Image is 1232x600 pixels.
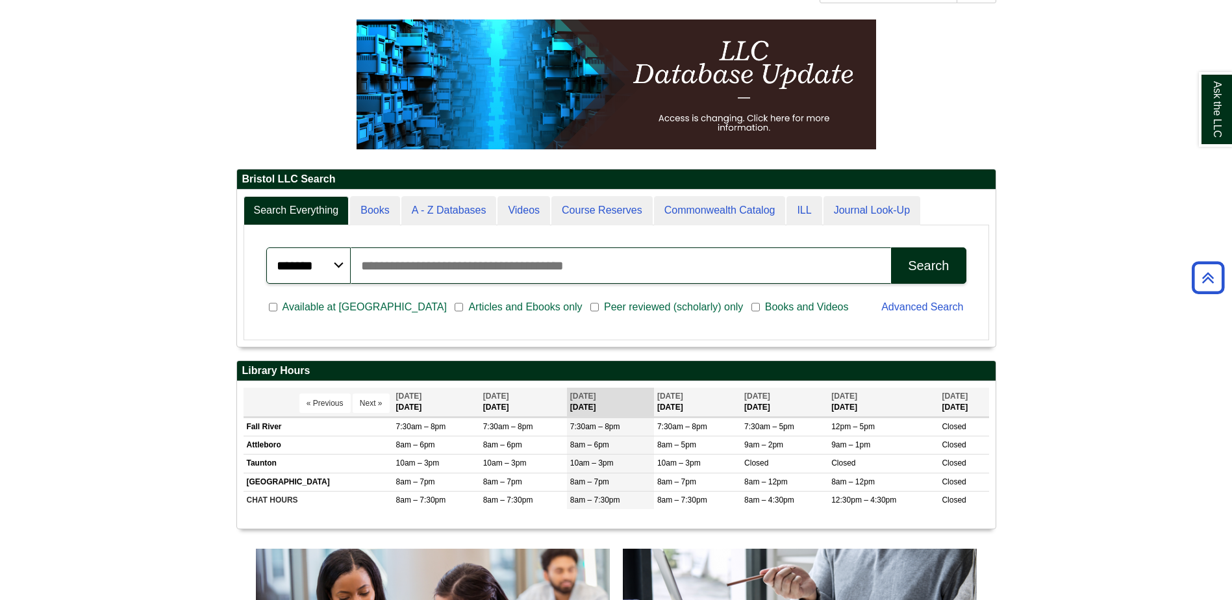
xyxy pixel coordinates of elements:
[654,196,786,225] a: Commonwealth Catalog
[760,299,854,315] span: Books and Videos
[455,301,463,313] input: Articles and Ebooks only
[396,440,435,449] span: 8am – 6pm
[881,301,963,312] a: Advanced Search
[299,394,351,413] button: « Previous
[570,495,620,505] span: 8am – 7:30pm
[396,422,446,431] span: 7:30am – 8pm
[567,388,654,417] th: [DATE]
[570,422,620,431] span: 7:30am – 8pm
[831,458,855,468] span: Closed
[551,196,653,225] a: Course Reserves
[744,440,783,449] span: 9am – 2pm
[483,458,527,468] span: 10am – 3pm
[483,422,533,431] span: 7:30am – 8pm
[828,388,938,417] th: [DATE]
[657,458,701,468] span: 10am – 3pm
[744,458,768,468] span: Closed
[244,418,393,436] td: Fall River
[244,473,393,491] td: [GEOGRAPHIC_DATA]
[1187,269,1229,286] a: Back to Top
[483,392,509,401] span: [DATE]
[942,477,966,486] span: Closed
[657,440,696,449] span: 8am – 5pm
[357,19,876,149] img: HTML tutorial
[942,392,968,401] span: [DATE]
[244,436,393,455] td: Attleboro
[393,388,480,417] th: [DATE]
[350,196,399,225] a: Books
[942,440,966,449] span: Closed
[483,495,533,505] span: 8am – 7:30pm
[744,422,794,431] span: 7:30am – 5pm
[396,458,440,468] span: 10am – 3pm
[823,196,920,225] a: Journal Look-Up
[831,440,870,449] span: 9am – 1pm
[657,495,707,505] span: 8am – 7:30pm
[654,388,741,417] th: [DATE]
[480,388,567,417] th: [DATE]
[831,392,857,401] span: [DATE]
[269,301,277,313] input: Available at [GEOGRAPHIC_DATA]
[741,388,828,417] th: [DATE]
[831,495,896,505] span: 12:30pm – 4:30pm
[483,440,522,449] span: 8am – 6pm
[570,392,596,401] span: [DATE]
[396,477,435,486] span: 8am – 7pm
[831,422,875,431] span: 12pm – 5pm
[657,422,707,431] span: 7:30am – 8pm
[942,422,966,431] span: Closed
[744,477,788,486] span: 8am – 12pm
[497,196,550,225] a: Videos
[570,458,614,468] span: 10am – 3pm
[463,299,587,315] span: Articles and Ebooks only
[237,361,996,381] h2: Library Hours
[244,196,349,225] a: Search Everything
[590,301,599,313] input: Peer reviewed (scholarly) only
[599,299,748,315] span: Peer reviewed (scholarly) only
[244,491,393,509] td: CHAT HOURS
[396,495,446,505] span: 8am – 7:30pm
[942,458,966,468] span: Closed
[570,440,609,449] span: 8am – 6pm
[570,477,609,486] span: 8am – 7pm
[938,388,988,417] th: [DATE]
[396,392,422,401] span: [DATE]
[277,299,452,315] span: Available at [GEOGRAPHIC_DATA]
[751,301,760,313] input: Books and Videos
[744,392,770,401] span: [DATE]
[483,477,522,486] span: 8am – 7pm
[891,247,966,284] button: Search
[908,258,949,273] div: Search
[831,477,875,486] span: 8am – 12pm
[657,392,683,401] span: [DATE]
[244,455,393,473] td: Taunton
[353,394,390,413] button: Next »
[786,196,822,225] a: ILL
[401,196,497,225] a: A - Z Databases
[942,495,966,505] span: Closed
[744,495,794,505] span: 8am – 4:30pm
[237,169,996,190] h2: Bristol LLC Search
[657,477,696,486] span: 8am – 7pm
